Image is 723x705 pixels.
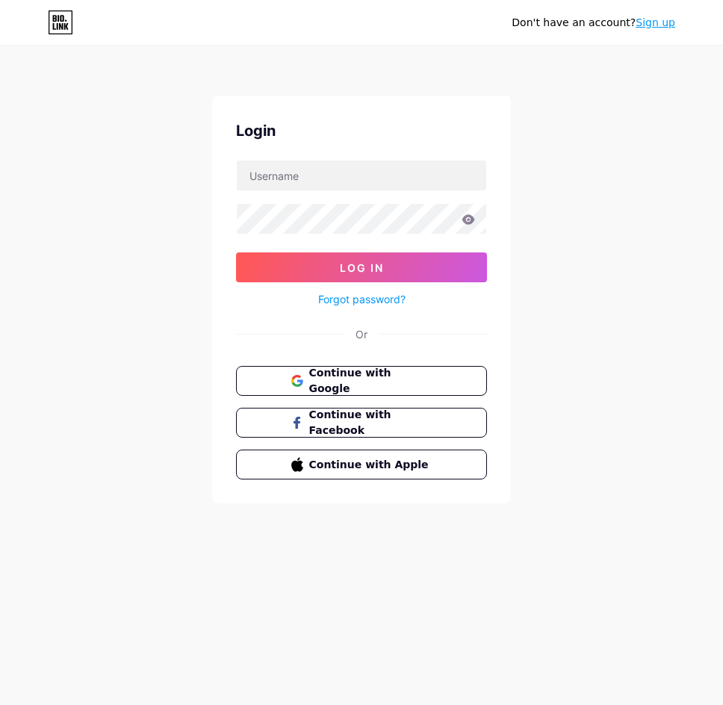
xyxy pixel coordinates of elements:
div: Login [236,119,487,142]
input: Username [237,161,486,190]
button: Continue with Facebook [236,408,487,438]
button: Continue with Google [236,366,487,396]
a: Forgot password? [318,291,406,307]
a: Sign up [636,16,675,28]
span: Log In [340,261,384,274]
button: Log In [236,252,487,282]
span: Continue with Apple [309,457,432,473]
div: Don't have an account? [512,15,675,31]
button: Continue with Apple [236,450,487,479]
div: Or [356,326,367,342]
span: Continue with Google [309,365,432,397]
span: Continue with Facebook [309,407,432,438]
